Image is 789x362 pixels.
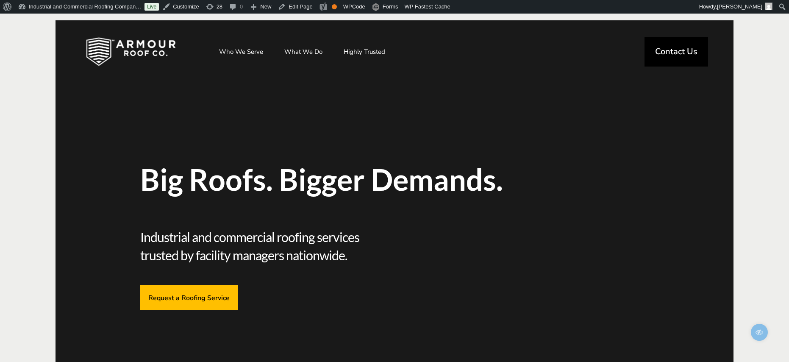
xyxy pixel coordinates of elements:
span: [PERSON_NAME] [717,3,762,10]
a: Highly Trusted [335,41,394,62]
img: Industrial and Commercial Roofing Company | Armour Roof Co. [72,31,189,73]
a: What We Do [276,41,331,62]
a: Live [144,3,159,11]
div: OK [332,4,337,9]
span: Contact Us [655,47,697,56]
a: Who We Serve [211,41,272,62]
a: Contact Us [645,37,708,67]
